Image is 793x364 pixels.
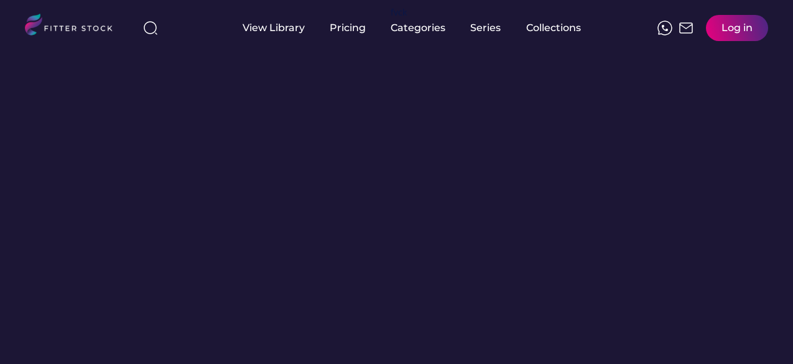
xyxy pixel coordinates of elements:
div: Collections [526,21,581,35]
img: LOGO.svg [25,14,123,39]
div: Series [470,21,501,35]
div: Categories [391,21,445,35]
div: Pricing [330,21,366,35]
div: fvck [391,6,407,19]
img: meteor-icons_whatsapp%20%281%29.svg [657,21,672,35]
img: Frame%2051.svg [679,21,693,35]
img: search-normal%203.svg [143,21,158,35]
div: Log in [721,21,753,35]
div: View Library [243,21,305,35]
